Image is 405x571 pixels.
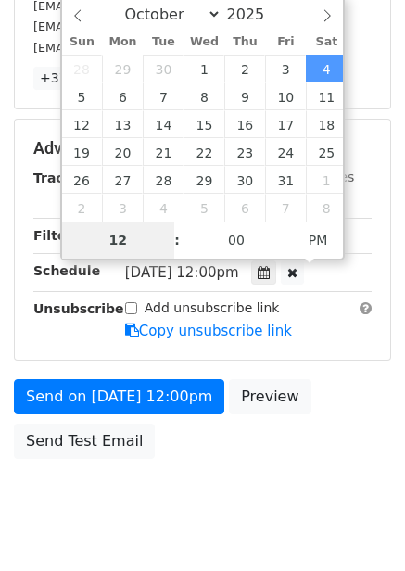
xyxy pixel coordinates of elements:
span: November 4, 2025 [143,194,184,222]
span: : [174,222,180,259]
span: September 28, 2025 [62,55,103,82]
h5: Advanced [33,138,372,159]
span: October 5, 2025 [62,82,103,110]
span: October 25, 2025 [306,138,347,166]
span: October 9, 2025 [224,82,265,110]
span: October 29, 2025 [184,166,224,194]
span: November 6, 2025 [224,194,265,222]
span: October 30, 2025 [224,166,265,194]
span: November 2, 2025 [62,194,103,222]
span: October 19, 2025 [62,138,103,166]
strong: Tracking [33,171,95,185]
span: November 5, 2025 [184,194,224,222]
span: September 29, 2025 [102,55,143,82]
strong: Filters [33,228,81,243]
span: October 31, 2025 [265,166,306,194]
span: October 2, 2025 [224,55,265,82]
span: October 17, 2025 [265,110,306,138]
span: October 6, 2025 [102,82,143,110]
span: Fri [265,36,306,48]
span: Thu [224,36,265,48]
strong: Unsubscribe [33,301,124,316]
span: October 15, 2025 [184,110,224,138]
span: October 13, 2025 [102,110,143,138]
span: Sat [306,36,347,48]
span: October 28, 2025 [143,166,184,194]
span: Click to toggle [293,222,344,259]
span: October 24, 2025 [265,138,306,166]
small: [EMAIL_ADDRESS][DOMAIN_NAME] [33,41,240,55]
span: October 12, 2025 [62,110,103,138]
span: October 4, 2025 [306,55,347,82]
span: November 7, 2025 [265,194,306,222]
span: October 14, 2025 [143,110,184,138]
a: Copy unsubscribe link [125,323,292,339]
span: October 3, 2025 [265,55,306,82]
input: Minute [180,222,293,259]
small: [EMAIL_ADDRESS][DOMAIN_NAME] [33,19,240,33]
span: October 11, 2025 [306,82,347,110]
span: Wed [184,36,224,48]
span: October 1, 2025 [184,55,224,82]
a: Preview [229,379,310,414]
span: October 8, 2025 [184,82,224,110]
strong: Schedule [33,263,100,278]
span: Tue [143,36,184,48]
span: November 3, 2025 [102,194,143,222]
span: October 20, 2025 [102,138,143,166]
span: October 18, 2025 [306,110,347,138]
span: October 16, 2025 [224,110,265,138]
label: Add unsubscribe link [145,298,280,318]
span: Mon [102,36,143,48]
a: Send Test Email [14,424,155,459]
input: Hour [62,222,175,259]
a: Send on [DATE] 12:00pm [14,379,224,414]
span: October 21, 2025 [143,138,184,166]
span: October 10, 2025 [265,82,306,110]
iframe: Chat Widget [312,482,405,571]
span: October 23, 2025 [224,138,265,166]
span: October 27, 2025 [102,166,143,194]
span: October 7, 2025 [143,82,184,110]
span: November 1, 2025 [306,166,347,194]
span: September 30, 2025 [143,55,184,82]
input: Year [221,6,288,23]
span: Sun [62,36,103,48]
a: +37 more [33,67,111,90]
span: [DATE] 12:00pm [125,264,239,281]
span: November 8, 2025 [306,194,347,222]
span: October 26, 2025 [62,166,103,194]
span: October 22, 2025 [184,138,224,166]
